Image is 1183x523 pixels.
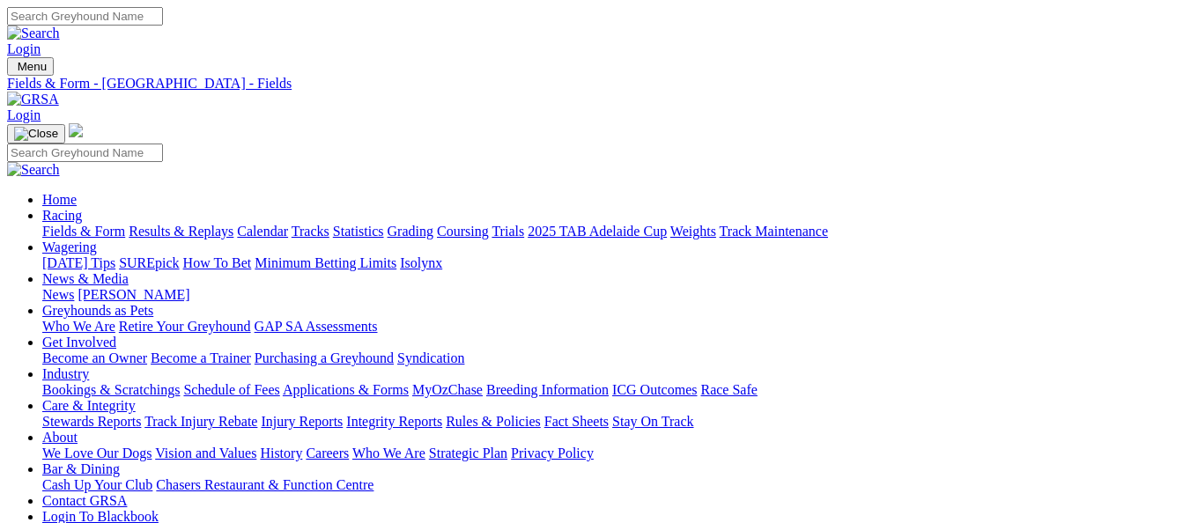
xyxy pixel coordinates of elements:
[155,446,256,460] a: Vision and Values
[42,224,1176,239] div: Racing
[42,192,77,207] a: Home
[700,382,757,397] a: Race Safe
[429,446,507,460] a: Strategic Plan
[720,224,828,239] a: Track Maintenance
[7,144,163,162] input: Search
[42,414,1176,430] div: Care & Integrity
[42,382,1176,398] div: Industry
[437,224,489,239] a: Coursing
[119,255,179,270] a: SUREpick
[78,287,189,302] a: [PERSON_NAME]
[397,350,464,365] a: Syndication
[183,382,279,397] a: Schedule of Fees
[42,477,1176,493] div: Bar & Dining
[544,414,609,429] a: Fact Sheets
[7,26,60,41] img: Search
[156,477,373,492] a: Chasers Restaurant & Function Centre
[42,382,180,397] a: Bookings & Scratchings
[7,92,59,107] img: GRSA
[42,287,1176,303] div: News & Media
[260,446,302,460] a: History
[7,76,1176,92] a: Fields & Form - [GEOGRAPHIC_DATA] - Fields
[346,414,442,429] a: Integrity Reports
[42,335,116,350] a: Get Involved
[261,414,343,429] a: Injury Reports
[306,446,349,460] a: Careers
[412,382,483,397] a: MyOzChase
[670,224,716,239] a: Weights
[352,446,425,460] a: Who We Are
[237,224,288,239] a: Calendar
[14,127,58,141] img: Close
[42,319,1176,335] div: Greyhounds as Pets
[144,414,257,429] a: Track Injury Rebate
[42,350,147,365] a: Become an Owner
[42,271,129,286] a: News & Media
[42,224,125,239] a: Fields & Form
[492,224,524,239] a: Trials
[7,7,163,26] input: Search
[42,239,97,254] a: Wagering
[486,382,609,397] a: Breeding Information
[42,477,152,492] a: Cash Up Your Club
[612,382,697,397] a: ICG Outcomes
[151,350,251,365] a: Become a Trainer
[333,224,384,239] a: Statistics
[42,287,74,302] a: News
[292,224,329,239] a: Tracks
[42,255,115,270] a: [DATE] Tips
[183,255,252,270] a: How To Bet
[511,446,594,460] a: Privacy Policy
[42,446,1176,461] div: About
[283,382,409,397] a: Applications & Forms
[42,319,115,334] a: Who We Are
[7,124,65,144] button: Toggle navigation
[42,493,127,508] a: Contact GRSA
[7,107,41,122] a: Login
[42,303,153,318] a: Greyhounds as Pets
[42,350,1176,366] div: Get Involved
[42,446,152,460] a: We Love Our Dogs
[42,430,78,445] a: About
[119,319,251,334] a: Retire Your Greyhound
[400,255,442,270] a: Isolynx
[69,123,83,137] img: logo-grsa-white.png
[42,398,136,413] a: Care & Integrity
[18,60,47,73] span: Menu
[388,224,433,239] a: Grading
[42,414,141,429] a: Stewards Reports
[42,208,82,223] a: Racing
[255,255,396,270] a: Minimum Betting Limits
[255,350,394,365] a: Purchasing a Greyhound
[7,162,60,178] img: Search
[7,41,41,56] a: Login
[129,224,233,239] a: Results & Replays
[612,414,693,429] a: Stay On Track
[528,224,667,239] a: 2025 TAB Adelaide Cup
[42,366,89,381] a: Industry
[255,319,378,334] a: GAP SA Assessments
[7,57,54,76] button: Toggle navigation
[42,255,1176,271] div: Wagering
[42,461,120,476] a: Bar & Dining
[446,414,541,429] a: Rules & Policies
